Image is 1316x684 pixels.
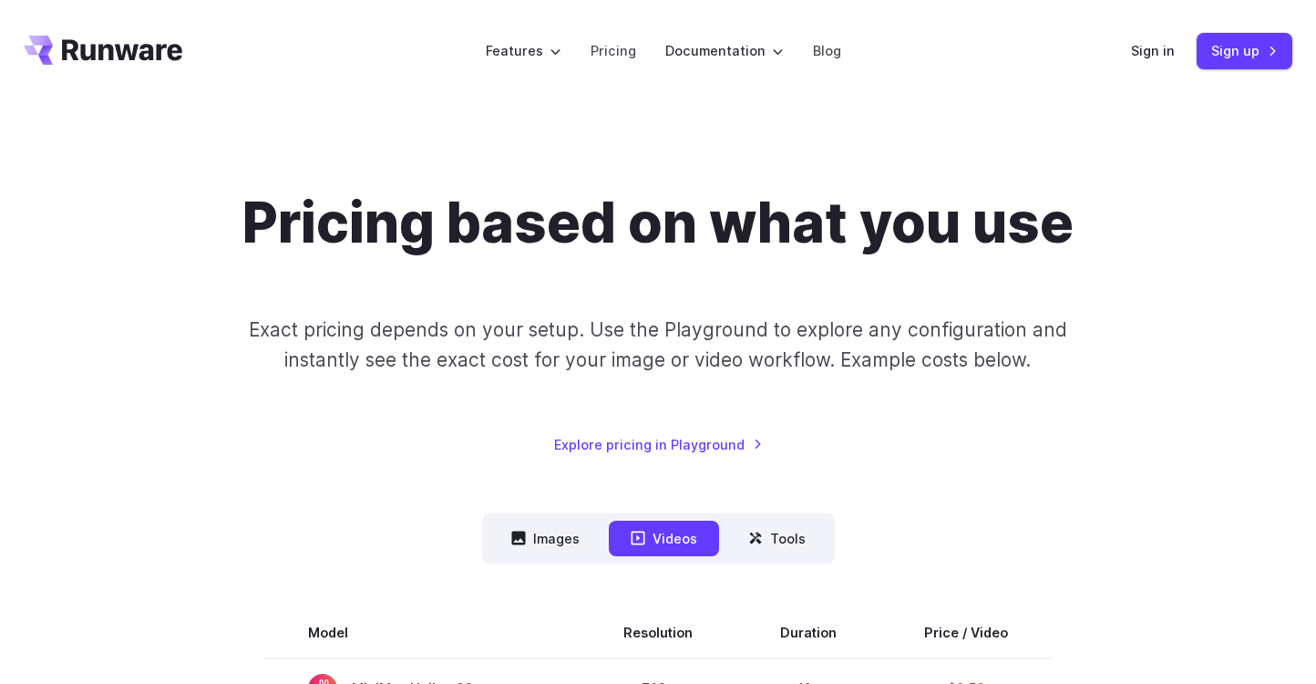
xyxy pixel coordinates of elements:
a: Pricing [591,40,636,61]
h1: Pricing based on what you use [242,190,1074,256]
th: Price / Video [880,607,1052,658]
th: Resolution [580,607,736,658]
a: Sign in [1131,40,1175,61]
p: Exact pricing depends on your setup. Use the Playground to explore any configuration and instantl... [214,315,1102,376]
a: Go to / [24,36,182,65]
button: Videos [609,521,719,556]
a: Blog [813,40,841,61]
th: Duration [736,607,880,658]
a: Sign up [1197,33,1292,68]
a: Explore pricing in Playground [554,434,763,455]
label: Documentation [665,40,784,61]
label: Features [486,40,561,61]
button: Tools [726,521,828,556]
th: Model [264,607,580,658]
button: Images [489,521,601,556]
